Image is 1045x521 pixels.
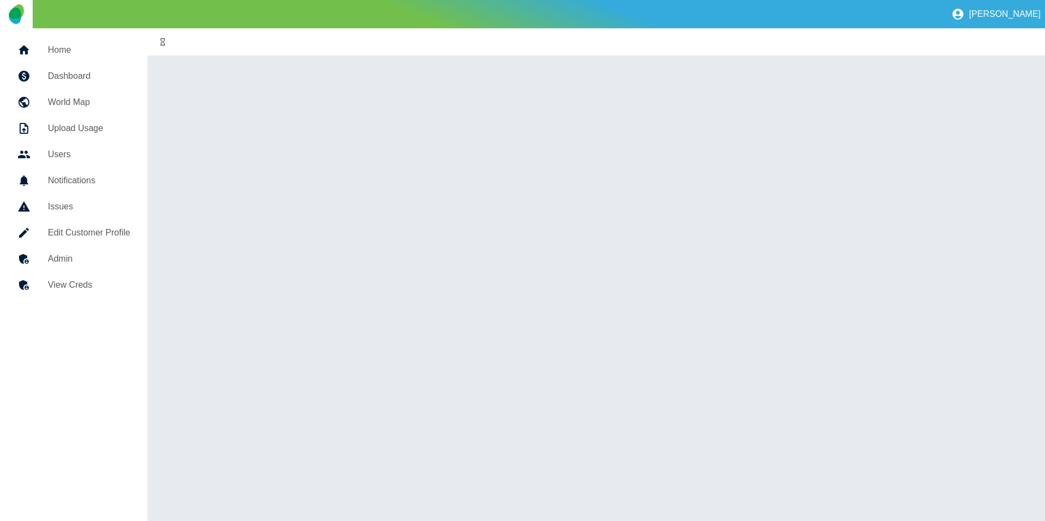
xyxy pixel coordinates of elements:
[9,63,139,89] a: Dashboard
[48,252,130,265] h5: Admin
[48,200,130,213] h5: Issues
[9,168,139,194] a: Notifications
[9,141,139,168] a: Users
[48,278,130,291] h5: View Creds
[969,9,1041,19] p: [PERSON_NAME]
[48,44,130,57] h5: Home
[9,115,139,141] a: Upload Usage
[48,70,130,83] h5: Dashboard
[9,89,139,115] a: World Map
[48,96,130,109] h5: World Map
[9,4,23,24] img: Logo
[48,226,130,239] h5: Edit Customer Profile
[9,194,139,220] a: Issues
[9,37,139,63] a: Home
[48,148,130,161] h5: Users
[9,246,139,272] a: Admin
[48,174,130,187] h5: Notifications
[9,220,139,246] a: Edit Customer Profile
[947,3,1045,25] button: [PERSON_NAME]
[9,272,139,298] a: View Creds
[48,122,130,135] h5: Upload Usage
